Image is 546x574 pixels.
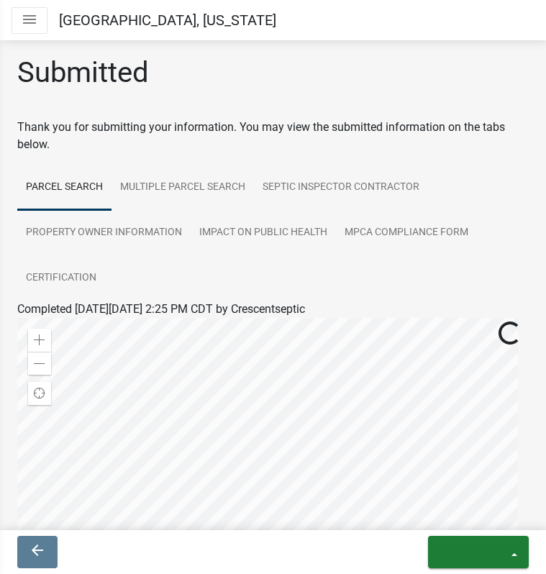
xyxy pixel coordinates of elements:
[17,536,58,568] button: arrow_back
[29,542,46,559] i: arrow_back
[17,165,112,211] a: Parcel search
[428,536,529,568] button: exit
[440,542,509,559] i: exit
[28,352,51,375] div: Zoom out
[112,165,254,211] a: Multiple Parcel Search
[336,210,477,256] a: MPCA Compliance Form
[17,55,149,90] h1: Submitted
[12,7,47,34] button: menu
[28,382,51,405] div: Find my location
[17,302,305,316] span: Completed [DATE][DATE] 2:25 PM CDT by Crescentseptic
[17,119,529,153] div: Thank you for submitting your information. You may view the submitted information on the tabs below.
[17,255,105,301] a: Certification
[28,329,51,352] div: Zoom in
[59,6,276,35] a: [GEOGRAPHIC_DATA], [US_STATE]
[21,11,38,28] i: menu
[254,165,428,211] a: Septic Inspector Contractor
[191,210,336,256] a: Impact on Public Health
[17,210,191,256] a: Property Owner Information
